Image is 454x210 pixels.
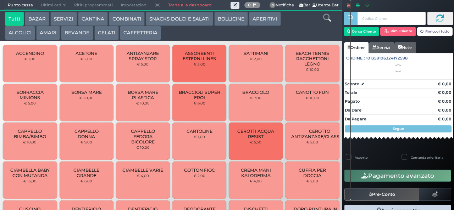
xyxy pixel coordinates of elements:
[242,90,269,95] span: BRACCIOLO
[214,12,248,26] button: BOLLICINE
[5,12,24,26] button: Tutti
[345,99,360,104] strong: Pagato
[345,108,361,113] strong: Da Dare
[184,168,215,173] span: COTTON FIOC
[5,26,35,40] button: ALCOLICI
[9,168,51,178] span: CIAMBELLA BABY CON MUTANDA
[117,0,151,10] span: Impostazioni
[23,140,37,144] small: € 10,00
[345,90,357,95] strong: Totale
[366,55,408,61] span: 101359106324172598
[187,129,212,134] span: CARTOLINE
[344,170,451,182] button: Pagamento avanzato
[306,96,319,100] small: € 10,00
[178,51,221,61] span: ASSORBENTI ESTERNI LINES
[306,140,318,144] small: € 2,00
[24,57,35,61] small: € 1,00
[250,57,262,61] small: € 2,00
[194,135,205,139] small: € 1,00
[270,2,276,8] span: 0
[291,168,333,178] span: CUFFIA PER DOCCIA
[122,129,164,144] span: CAPPELLO FEDORA BICOLORE
[76,51,97,56] span: ACETONE
[438,108,452,113] strong: € 0,00
[81,140,92,144] small: € 9,00
[345,81,359,87] strong: Sconto
[393,126,404,131] strong: Segue
[146,12,213,26] button: SNACKS DOLCI E SALATI
[250,179,262,183] small: € 4,00
[122,90,164,100] span: BORSA MARE PLASTICA
[291,51,333,67] span: BEACH TENNIS RACCHETTONI LEGNO
[243,51,268,56] span: BATTIMANI
[438,90,452,95] strong: € 0,00
[344,188,420,201] button: Pre-Conto
[71,90,102,95] span: BORSA MARE
[65,168,107,178] span: CIAMBELLE GRANDE
[306,179,318,183] small: € 2,00
[235,168,277,178] span: CREMA MANI KALODERMA
[345,117,366,121] strong: Da Pagare
[411,155,443,160] label: Comanda prioritaria
[250,96,261,100] small: € 7,00
[137,174,149,178] small: € 4,00
[394,42,416,53] a: Note
[194,62,205,66] small: € 3,00
[291,129,348,139] span: CEROTTO ANTIZANZARE/CLASSICO
[178,90,221,100] span: BRACCIOLI SUPER EROI
[122,51,164,61] span: ANTIZANZARE SPRAY STOP
[36,26,60,40] button: AMARI
[9,90,51,100] span: BORRACCIA MINIONS
[122,168,163,173] span: CIAMBELLE VARIE
[137,62,149,66] small: € 5,00
[50,12,77,26] button: SERVIZI
[136,145,150,149] small: € 10,00
[296,90,329,95] span: CANOTTO FUN
[306,67,319,72] small: € 10,00
[235,129,277,139] span: CEROTTI ACQUA RESIST
[380,27,416,36] button: Rim. Cliente
[24,101,36,105] small: € 5,00
[16,51,44,56] span: ACCENDINO
[438,117,452,121] strong: € 0,00
[70,0,117,10] span: Ritiri programmati
[25,12,49,26] button: BAZAR
[109,12,145,26] button: COMBINATI
[344,27,380,36] button: Cerca Cliente
[249,12,281,26] button: APERITIVI
[79,96,94,100] small: € 20,00
[417,27,453,36] button: Rimuovi tutto
[438,99,452,104] strong: € 0,00
[358,12,425,25] input: Codice Cliente
[355,155,368,160] label: Asporto
[61,26,93,40] button: BEVANDE
[194,174,205,178] small: € 2,00
[346,55,365,61] span: Ordine :
[194,101,205,105] small: € 6,00
[248,2,251,7] b: 0
[369,42,394,53] a: Servizi
[438,81,452,86] strong: € 0,00
[9,129,51,139] span: CAPPELLO BIMBA/BIMBO
[136,101,150,105] small: € 10,00
[81,179,92,183] small: € 6,00
[78,12,108,26] button: CANTINA
[250,140,261,144] small: € 5,50
[65,129,107,139] span: CAPPELLO DONNA
[37,0,70,10] span: Ultimi ordini
[94,26,119,40] button: GELATI
[344,42,369,53] a: Ordine
[81,57,92,61] small: € 2,00
[164,0,215,10] a: Torna alla dashboard
[4,0,37,10] span: Punto cassa
[120,26,161,40] button: CAFFETTERIA
[23,179,37,183] small: € 15,00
